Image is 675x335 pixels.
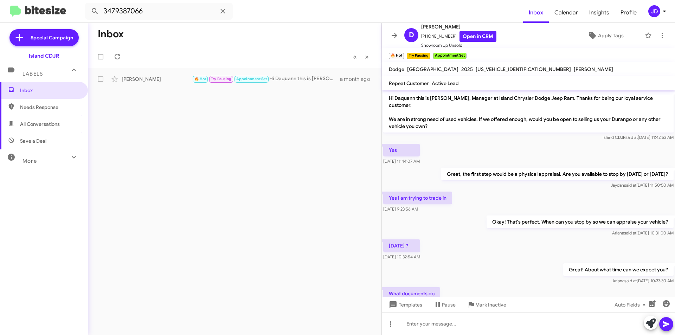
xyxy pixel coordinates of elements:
[624,182,636,188] span: said at
[365,52,369,61] span: »
[383,206,418,212] span: [DATE] 9:23:56 AM
[387,298,422,311] span: Templates
[20,87,80,94] span: Inbox
[612,230,674,236] span: Ariana [DATE] 10:31:00 AM
[603,135,674,140] span: Island CDJR [DATE] 11:42:53 AM
[584,2,615,23] a: Insights
[612,278,674,283] span: Ariana [DATE] 10:33:30 AM
[421,22,496,31] span: [PERSON_NAME]
[20,121,60,128] span: All Conversations
[383,144,420,156] p: Yes
[122,76,192,83] div: [PERSON_NAME]
[609,298,654,311] button: Auto Fields
[487,215,674,228] p: Okay! That's perfect. When can you stop by so we can appraise your vehicle?
[523,2,549,23] a: Inbox
[211,77,231,81] span: Try Pausing
[349,50,361,64] button: Previous
[361,50,373,64] button: Next
[382,298,428,311] button: Templates
[475,298,506,311] span: Mark Inactive
[353,52,357,61] span: «
[407,53,430,59] small: Try Pausing
[31,34,73,41] span: Special Campaign
[407,66,458,72] span: [GEOGRAPHIC_DATA]
[574,66,613,72] span: [PERSON_NAME]
[340,76,376,83] div: a month ago
[383,92,674,133] p: Hi Daquann this is [PERSON_NAME], Manager at Island Chrysler Dodge Jeep Ram. Thanks for being our...
[22,158,37,164] span: More
[9,29,79,46] a: Special Campaign
[383,159,420,164] span: [DATE] 11:44:07 AM
[549,2,584,23] a: Calendar
[624,230,636,236] span: said at
[421,42,496,49] span: Showroom Up Unsold
[461,66,473,72] span: 2025
[441,168,674,180] p: Great, the first step would be a physical appraisal. Are you available to stop by [DATE] or [DATE]?
[389,80,429,86] span: Repeat Customer
[409,30,414,41] span: D
[433,53,467,59] small: Appointment Set
[611,182,674,188] span: Jaydah [DATE] 11:50:50 AM
[569,29,641,42] button: Apply Tags
[432,80,459,86] span: Active Lead
[194,77,206,81] span: 🔥 Hot
[648,5,660,17] div: JD
[615,2,642,23] a: Profile
[20,137,46,144] span: Save a Deal
[428,298,461,311] button: Pause
[442,298,456,311] span: Pause
[383,254,420,259] span: [DATE] 10:32:54 AM
[615,298,648,311] span: Auto Fields
[383,239,420,252] p: [DATE] ?
[236,77,267,81] span: Appointment Set
[29,52,59,59] div: Island CDJR
[389,66,404,72] span: Dodge
[85,3,233,20] input: Search
[383,192,452,204] p: Yes I am trying to trade in
[563,263,674,276] p: Great! About what time can we expect you?
[461,298,512,311] button: Mark Inactive
[192,75,340,83] div: Hi Daquann this is [PERSON_NAME] at Island Chrysler Dodge Jeep Ram. Just wanted to follow up and ...
[22,71,43,77] span: Labels
[98,28,124,40] h1: Inbox
[625,135,638,140] span: said at
[459,31,496,42] a: Open in CRM
[598,29,624,42] span: Apply Tags
[20,104,80,111] span: Needs Response
[349,50,373,64] nav: Page navigation example
[642,5,667,17] button: JD
[476,66,571,72] span: [US_VEHICLE_IDENTIFICATION_NUMBER]
[383,287,440,307] p: What documents do I need to bring
[421,31,496,42] span: [PHONE_NUMBER]
[624,278,637,283] span: said at
[389,53,404,59] small: 🔥 Hot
